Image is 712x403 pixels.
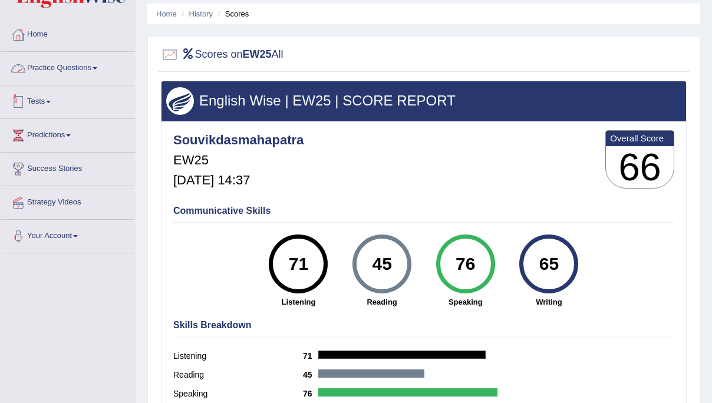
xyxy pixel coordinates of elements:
[173,369,303,381] label: Reading
[173,173,304,187] h5: [DATE] 14:37
[166,93,681,108] h3: English Wise | EW25 | SCORE REPORT
[263,296,335,308] strong: Listening
[1,119,135,148] a: Predictions
[444,239,487,289] div: 76
[528,239,571,289] div: 65
[1,220,135,249] a: Your Account
[173,206,674,216] h4: Communicative Skills
[1,52,135,81] a: Practice Questions
[173,320,674,331] h4: Skills Breakdown
[346,296,418,308] strong: Reading
[1,85,135,115] a: Tests
[173,133,304,147] h4: Souvikdasmahapatra
[173,153,304,167] h5: EW25
[189,9,213,18] a: History
[277,239,320,289] div: 71
[303,370,318,379] b: 45
[161,46,284,64] h2: Scores on All
[303,351,318,361] b: 71
[606,146,674,189] h3: 66
[166,87,194,115] img: wings.png
[303,389,318,398] b: 76
[173,350,303,362] label: Listening
[430,296,502,308] strong: Speaking
[513,296,585,308] strong: Writing
[360,239,403,289] div: 45
[1,153,135,182] a: Success Stories
[173,388,303,400] label: Speaking
[243,48,272,60] b: EW25
[156,9,177,18] a: Home
[610,133,670,143] b: Overall Score
[1,186,135,216] a: Strategy Videos
[215,8,249,19] li: Scores
[1,18,135,48] a: Home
